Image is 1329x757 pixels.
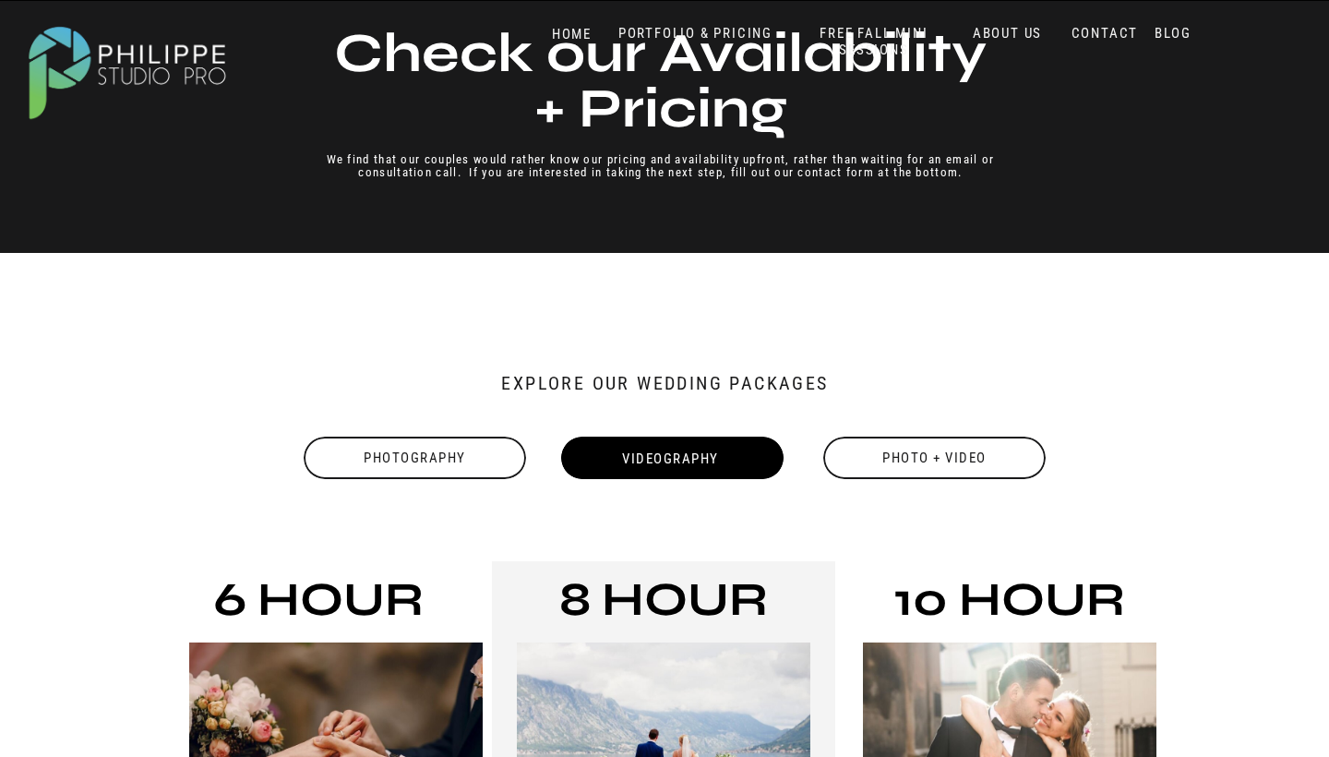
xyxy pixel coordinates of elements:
p: We find that our couples would rather know our pricing and availability upfront, rather than wait... [294,153,1026,212]
h2: Check our Availability + Pricing [330,26,990,141]
a: PORTFOLIO & PRICING [611,25,780,42]
a: Photography [302,437,528,479]
h3: 8 Hour [524,579,802,634]
h3: 6 Hour [189,579,448,634]
a: Photo + Video [821,437,1048,479]
a: BLOG [1150,25,1196,42]
div: Videography [557,437,784,479]
a: ABOUT US [968,25,1047,42]
h3: 10 Hour [870,579,1148,634]
h2: Explore our Wedding Packages [443,372,887,408]
a: FREE FALL MINI SESSIONS [797,25,951,59]
a: CONTACT [1067,25,1143,42]
a: HOME [533,26,611,43]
